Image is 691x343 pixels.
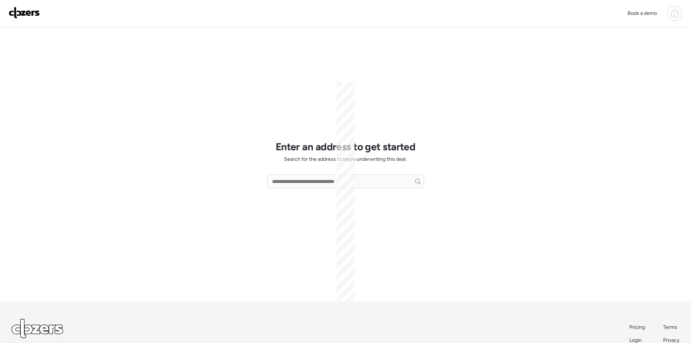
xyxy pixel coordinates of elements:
span: Book a demo [628,10,657,16]
img: Logo [9,7,40,19]
h1: Enter an address to get started [276,140,416,153]
span: Terms [663,324,677,330]
img: Logo Light [12,319,63,338]
a: Pricing [629,324,646,331]
span: Pricing [629,324,645,330]
span: Search for the address to begin underwriting this deal. [284,156,407,163]
a: Terms [663,324,679,331]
